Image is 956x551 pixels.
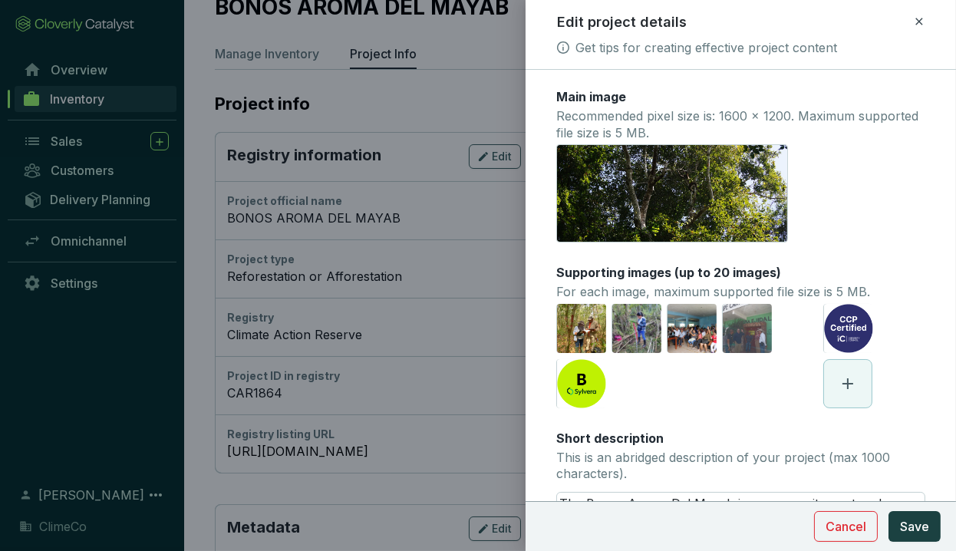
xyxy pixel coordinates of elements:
[556,88,626,105] label: Main image
[888,511,941,542] button: Save
[668,304,717,353] img: https://imagedelivery.net/OeX1-Pzk5r51De534GGSBA/prod/supply/projects/9dbdc49e531b4a3b955dc3e3b7e...
[814,511,878,542] button: Cancel
[826,517,866,536] span: Cancel
[557,12,687,32] h2: Edit project details
[575,38,837,57] a: Get tips for creating effective project content
[556,450,925,483] p: This is an abridged description of your project (max 1000 characters).
[723,304,772,353] img: https://imagedelivery.net/OeX1-Pzk5r51De534GGSBA/prod/supply/projects/9dbdc49e531b4a3b955dc3e3b7e...
[900,517,929,536] span: Save
[556,264,781,281] label: Supporting images (up to 20 images)
[557,304,606,353] img: https://imagedelivery.net/OeX1-Pzk5r51De534GGSBA/prod/supply/projects/9dbdc49e531b4a3b955dc3e3b7e...
[824,304,873,353] img: CCP Details.png
[556,108,925,141] p: Recommended pixel size is: 1600 x 1200. Maximum supported file size is 5 MB.
[612,304,661,353] img: https://imagedelivery.net/OeX1-Pzk5r51De534GGSBA/prod/supply/projects/9dbdc49e531b4a3b955dc3e3b7e...
[557,359,606,408] img: https://imagedelivery.net/OeX1-Pzk5r51De534GGSBA/prod/supply/projects/9dbdc49e531b4a3b955dc3e3b7e...
[556,430,664,447] label: Short description
[556,284,870,301] p: For each image, maximum supported file size is 5 MB.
